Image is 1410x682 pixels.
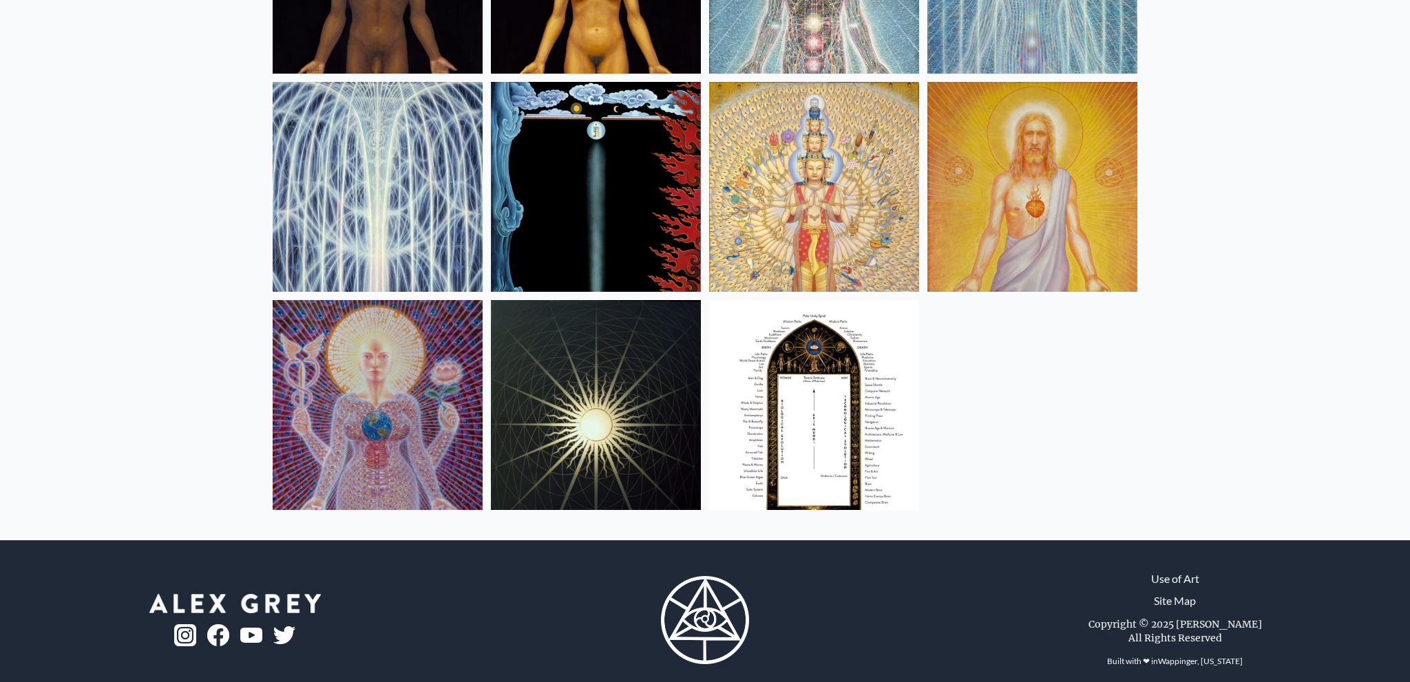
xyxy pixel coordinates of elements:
img: Christ, 1985 [927,82,1137,292]
img: Sacred Mirrors Frame [709,300,919,510]
a: Use of Art [1151,571,1199,587]
img: twitter-logo.png [273,626,295,644]
a: Site Map [1154,593,1196,609]
img: fb-logo.png [207,624,229,646]
a: Wappinger, [US_STATE] [1158,656,1243,666]
div: All Rights Reserved [1128,631,1222,645]
div: Built with ❤ in [1102,650,1248,672]
img: ig-logo.png [174,624,196,646]
div: Copyright © 2025 [PERSON_NAME] [1088,617,1262,631]
img: youtube-logo.png [240,628,262,643]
